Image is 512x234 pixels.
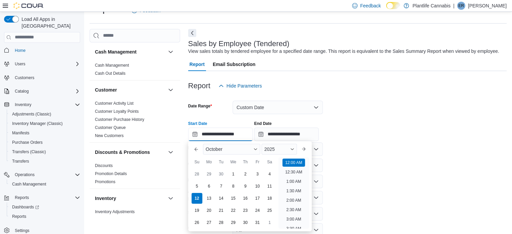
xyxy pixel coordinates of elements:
a: Cash Out Details [95,71,126,76]
div: day-20 [204,205,214,216]
a: Promotions [95,179,115,184]
div: day-4 [264,169,275,179]
a: Customer Purchase History [95,117,144,122]
button: Transfers (Classic) [7,147,83,157]
button: Inventory [95,195,165,202]
span: Inventory by Product Historical [95,217,150,223]
div: day-2 [240,169,251,179]
div: Tu [216,157,227,167]
button: Cash Management [7,179,83,189]
label: Date Range [188,103,212,109]
ul: Time [278,157,309,229]
button: Open list of options [313,179,319,184]
div: day-1 [264,217,275,228]
div: day-24 [252,205,263,216]
p: | [453,2,454,10]
a: Customer Queue [95,125,126,130]
button: Discounts & Promotions [95,149,165,156]
div: day-16 [240,193,251,204]
a: Customer Activity List [95,101,134,106]
button: Open list of options [313,195,319,200]
span: Transfers [9,157,80,165]
span: Inventory Manager (Classic) [12,121,63,126]
h3: Discounts & Promotions [95,149,150,156]
span: Reports [12,214,26,219]
button: Hide Parameters [216,79,265,93]
div: day-22 [228,205,239,216]
span: Customers [15,75,34,80]
button: Custom Date [233,101,323,114]
div: View sales totals by tendered employee for a specified date range. This report is equivalent to t... [188,48,499,55]
div: day-3 [252,169,263,179]
a: Reports [9,212,29,221]
a: Inventory Manager (Classic) [9,120,65,128]
span: Inventory [12,101,80,109]
button: Manifests [7,128,83,138]
div: Customer [90,99,180,142]
button: Reports [7,212,83,221]
input: Press the down key to open a popover containing a calendar. [254,128,319,141]
div: day-5 [192,181,202,192]
span: Users [12,60,80,68]
img: Cova [13,2,44,9]
label: End Date [254,121,272,126]
span: 2025 [264,146,275,152]
input: Dark Mode [386,2,400,9]
span: Purchase Orders [9,138,80,146]
button: Inventory [167,194,175,202]
span: Reports [12,194,80,202]
div: day-10 [252,181,263,192]
span: Transfers [12,159,29,164]
button: Customers [1,73,83,82]
button: Reports [12,194,32,202]
a: Cash Management [95,63,129,68]
button: Open list of options [313,163,319,168]
span: Customers [12,73,80,82]
div: day-1 [228,169,239,179]
div: day-19 [192,205,202,216]
button: Inventory [12,101,34,109]
button: Adjustments (Classic) [7,109,83,119]
label: Start Date [188,121,207,126]
span: Adjustments (Classic) [9,110,80,118]
div: day-23 [240,205,251,216]
div: day-12 [192,193,202,204]
div: day-8 [228,181,239,192]
a: Transfers [9,157,32,165]
span: Users [15,61,25,67]
button: Catalog [1,87,83,96]
p: [PERSON_NAME] [468,2,507,10]
div: day-15 [228,193,239,204]
div: October, 2025 [191,168,276,229]
span: Purchase Orders [12,140,43,145]
span: Customer Loyalty Points [95,109,139,114]
div: day-7 [216,181,227,192]
span: Inventory [15,102,31,107]
a: Dashboards [7,202,83,212]
a: Promotion Details [95,171,127,176]
div: day-11 [264,181,275,192]
a: Customers [12,74,37,82]
a: New Customers [95,133,124,138]
span: Catalog [15,89,29,94]
span: Inventory Manager (Classic) [9,120,80,128]
h3: Customer [95,87,117,93]
span: Inventory Adjustments [95,209,135,214]
div: day-26 [192,217,202,228]
button: Purchase Orders [7,138,83,147]
div: day-14 [216,193,227,204]
button: Users [12,60,28,68]
div: Ernie Reyes [457,2,465,10]
a: Manifests [9,129,32,137]
span: Catalog [12,87,80,95]
span: Reports [9,212,80,221]
a: Home [12,46,28,55]
span: Report [190,58,205,71]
